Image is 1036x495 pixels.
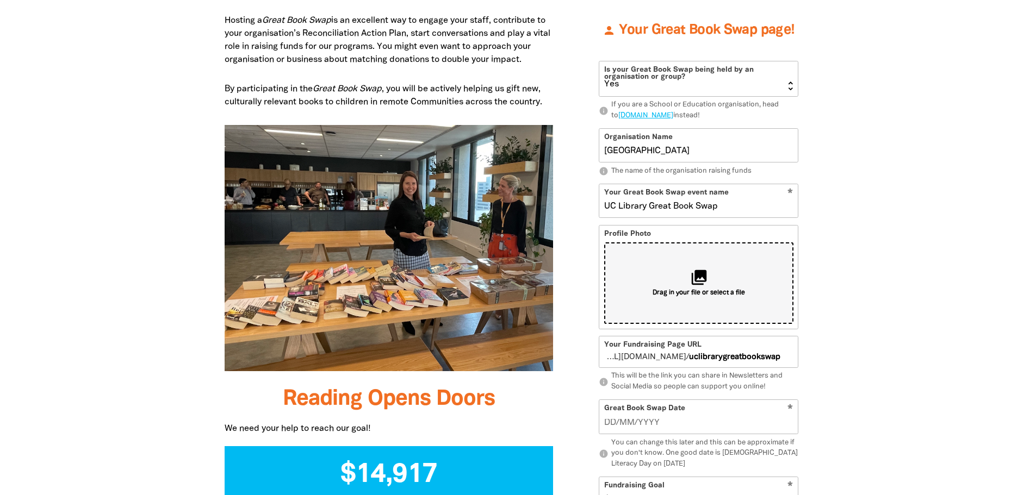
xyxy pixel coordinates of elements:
em: Great Book Swap [313,85,382,93]
a: [DOMAIN_NAME] [618,112,673,119]
i: info [599,377,609,387]
i: info [599,166,609,176]
p: You can change this later and this can be approximate if you don't know. One good date is [DEMOGR... [599,438,798,470]
span: Drag in your file or select a file [653,289,745,298]
i: info [599,449,609,459]
i: person [603,24,616,37]
p: The name of the organisation raising funds [599,166,798,177]
span: $14,917 [340,462,437,487]
span: [DOMAIN_NAME][URL] [604,352,686,363]
em: Great Book Swap [262,17,331,24]
p: This will be the link you can share in Newsletters and Social Media so people can support you onl... [599,371,798,392]
input: eg. Milikapiti School's Great Book Swap! [599,184,798,217]
i: collections [690,268,708,286]
div: go.greatbookswap.org.au/uclibrarygreatbookswap [599,337,798,368]
div: If you are a School or Education organisation, head to instead! [611,100,799,121]
h3: Your Great Book Swap page! [599,9,798,52]
i: Required [787,405,793,415]
p: By participating in the , you will be actively helping us gift new, culturally relevant books to ... [225,83,554,109]
span: / [599,337,688,368]
input: Great Book Swap Date DD/MM/YYYY [604,417,793,429]
p: We need your help to reach our goal! [225,422,554,435]
span: Reading Opens Doors [283,389,495,409]
i: info [599,106,609,116]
